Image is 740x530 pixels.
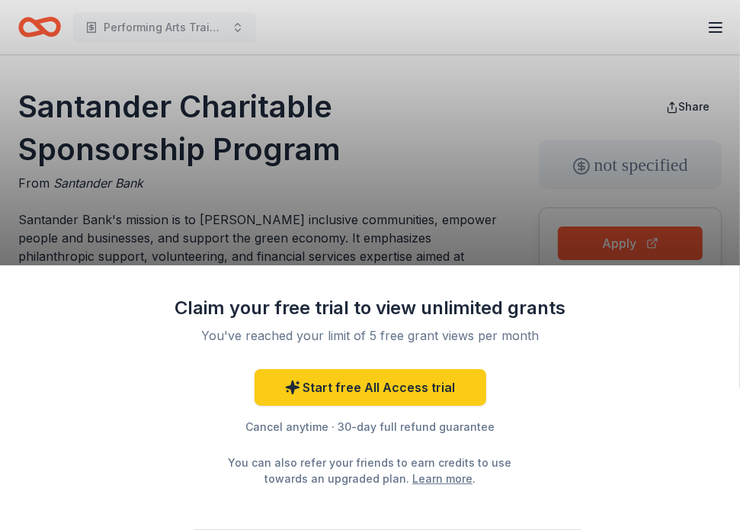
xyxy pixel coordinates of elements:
[191,326,550,345] div: You've reached your limit of 5 free grant views per month
[215,455,526,487] div: You can also refer your friends to earn credits to use towards an upgraded plan. .
[412,471,473,487] a: Learn more
[172,418,569,436] div: Cancel anytime · 30-day full refund guarantee
[255,369,486,406] a: Start free All Access trial
[172,296,569,320] div: Claim your free trial to view unlimited grants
